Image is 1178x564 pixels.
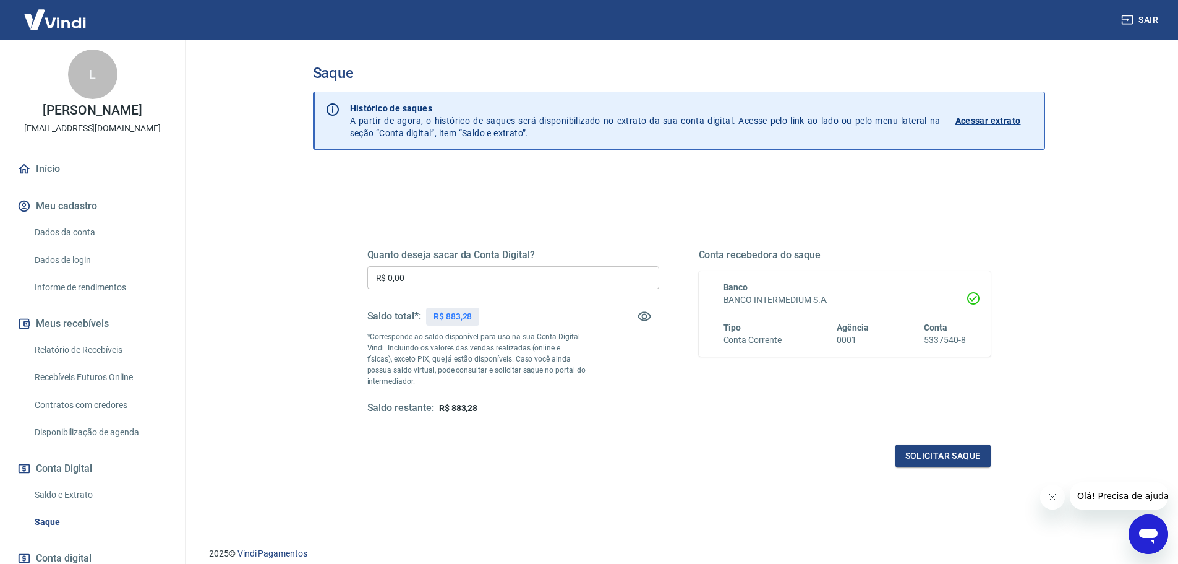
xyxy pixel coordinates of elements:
a: Disponibilização de agenda [30,420,170,445]
h5: Saldo total*: [367,310,421,323]
h3: Saque [313,64,1045,82]
a: Saque [30,510,170,535]
button: Solicitar saque [895,445,991,467]
span: Agência [837,323,869,332]
p: A partir de agora, o histórico de saques será disponibilizado no extrato da sua conta digital. Ac... [350,102,941,139]
button: Meu cadastro [15,193,170,220]
a: Contratos com credores [30,393,170,418]
span: R$ 883,28 [439,403,478,413]
h6: BANCO INTERMEDIUM S.A. [723,293,966,306]
p: Histórico de saques [350,102,941,115]
button: Meus recebíveis [15,310,170,337]
iframe: Botão para abrir a janela de mensagens [1129,514,1168,554]
a: Dados da conta [30,220,170,245]
a: Dados de login [30,248,170,273]
p: [EMAIL_ADDRESS][DOMAIN_NAME] [24,122,161,135]
h6: 5337540-8 [924,334,966,347]
p: *Corresponde ao saldo disponível para uso na sua Conta Digital Vindi. Incluindo os valores das ve... [367,331,586,387]
h6: Conta Corrente [723,334,782,347]
span: Tipo [723,323,741,332]
a: Vindi Pagamentos [237,549,307,558]
h5: Quanto deseja sacar da Conta Digital? [367,249,659,261]
span: Banco [723,282,748,292]
iframe: Mensagem da empresa [1070,482,1168,510]
a: Acessar extrato [955,102,1035,139]
h6: 0001 [837,334,869,347]
button: Sair [1119,9,1163,32]
p: [PERSON_NAME] [43,104,142,117]
h5: Conta recebedora do saque [699,249,991,261]
a: Recebíveis Futuros Online [30,365,170,390]
a: Informe de rendimentos [30,275,170,300]
iframe: Fechar mensagem [1040,485,1065,510]
a: Relatório de Recebíveis [30,337,170,363]
img: Vindi [15,1,95,38]
button: Conta Digital [15,455,170,482]
a: Saldo e Extrato [30,482,170,508]
div: L [68,50,117,99]
h5: Saldo restante: [367,402,434,415]
p: Acessar extrato [955,115,1021,127]
a: Início [15,155,170,183]
span: Conta [924,323,947,332]
p: R$ 883,28 [433,310,472,323]
p: 2025 © [209,547,1148,560]
span: Olá! Precisa de ajuda? [7,9,104,19]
